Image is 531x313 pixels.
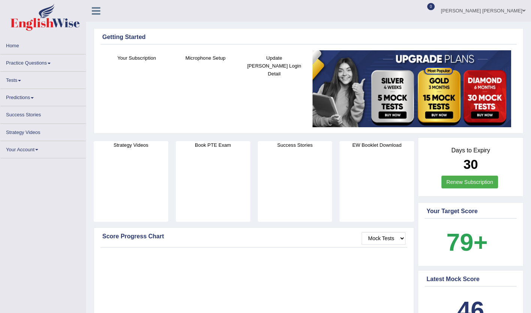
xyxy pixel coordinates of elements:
[0,89,86,104] a: Predictions
[426,207,515,216] div: Your Target Score
[102,232,405,241] div: Score Progress Chart
[0,72,86,86] a: Tests
[427,3,435,10] span: 0
[244,54,305,78] h4: Update [PERSON_NAME] Login Detail
[0,106,86,121] a: Success Stories
[106,54,168,62] h4: Your Subscription
[313,50,512,127] img: small5.jpg
[426,275,515,284] div: Latest Mock Score
[464,157,478,172] b: 30
[176,141,250,149] h4: Book PTE Exam
[258,141,332,149] h4: Success Stories
[426,147,515,154] h4: Days to Expiry
[175,54,236,62] h4: Microphone Setup
[0,124,86,138] a: Strategy Videos
[0,37,86,52] a: Home
[340,141,414,149] h4: EW Booklet Download
[94,141,168,149] h4: Strategy Videos
[0,54,86,69] a: Practice Questions
[0,141,86,156] a: Your Account
[441,176,498,188] a: Renew Subscription
[102,33,515,42] div: Getting Started
[446,229,488,256] b: 79+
